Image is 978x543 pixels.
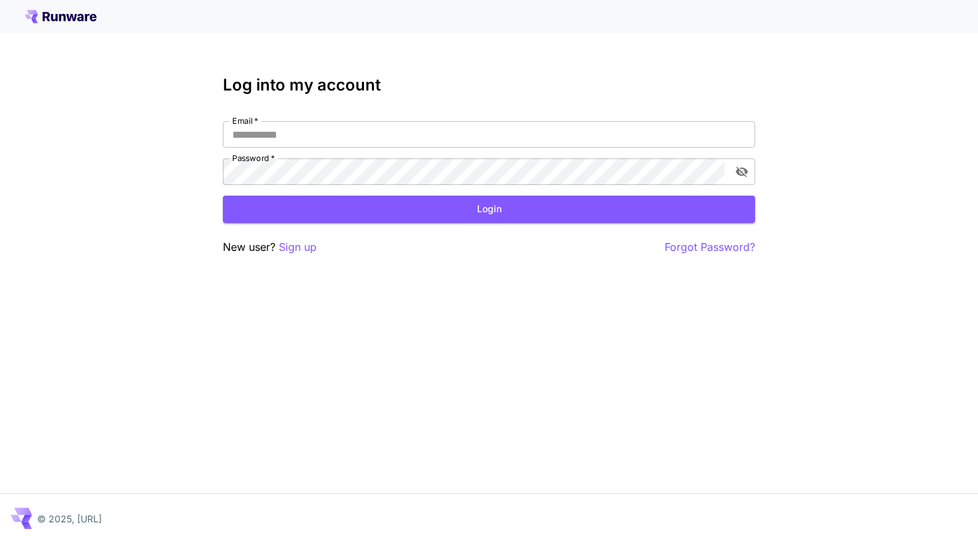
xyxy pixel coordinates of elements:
[223,76,755,94] h3: Log into my account
[232,152,275,164] label: Password
[730,160,754,184] button: toggle password visibility
[223,239,317,256] p: New user?
[223,196,755,223] button: Login
[279,239,317,256] button: Sign up
[232,115,258,126] label: Email
[37,512,102,526] p: © 2025, [URL]
[665,239,755,256] button: Forgot Password?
